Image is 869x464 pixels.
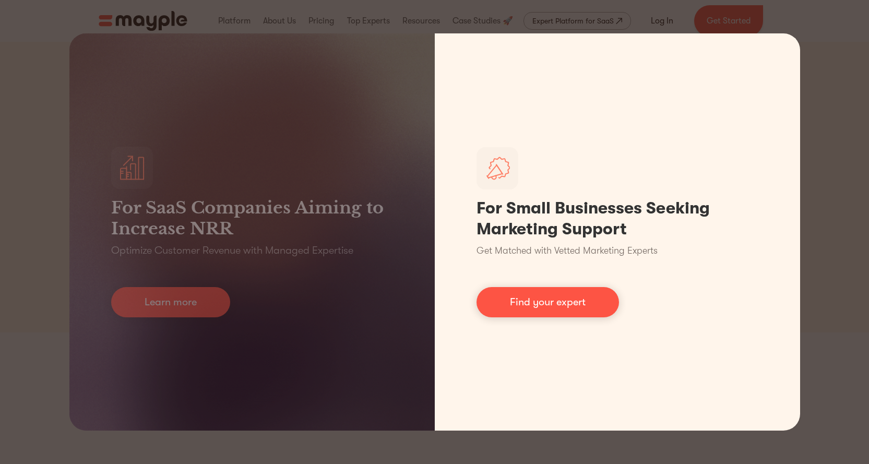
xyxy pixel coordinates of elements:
p: Get Matched with Vetted Marketing Experts [477,244,658,258]
a: Learn more [111,287,230,317]
a: Find your expert [477,287,619,317]
h1: For Small Businesses Seeking Marketing Support [477,198,758,240]
p: Optimize Customer Revenue with Managed Expertise [111,243,353,258]
h3: For SaaS Companies Aiming to Increase NRR [111,197,393,239]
